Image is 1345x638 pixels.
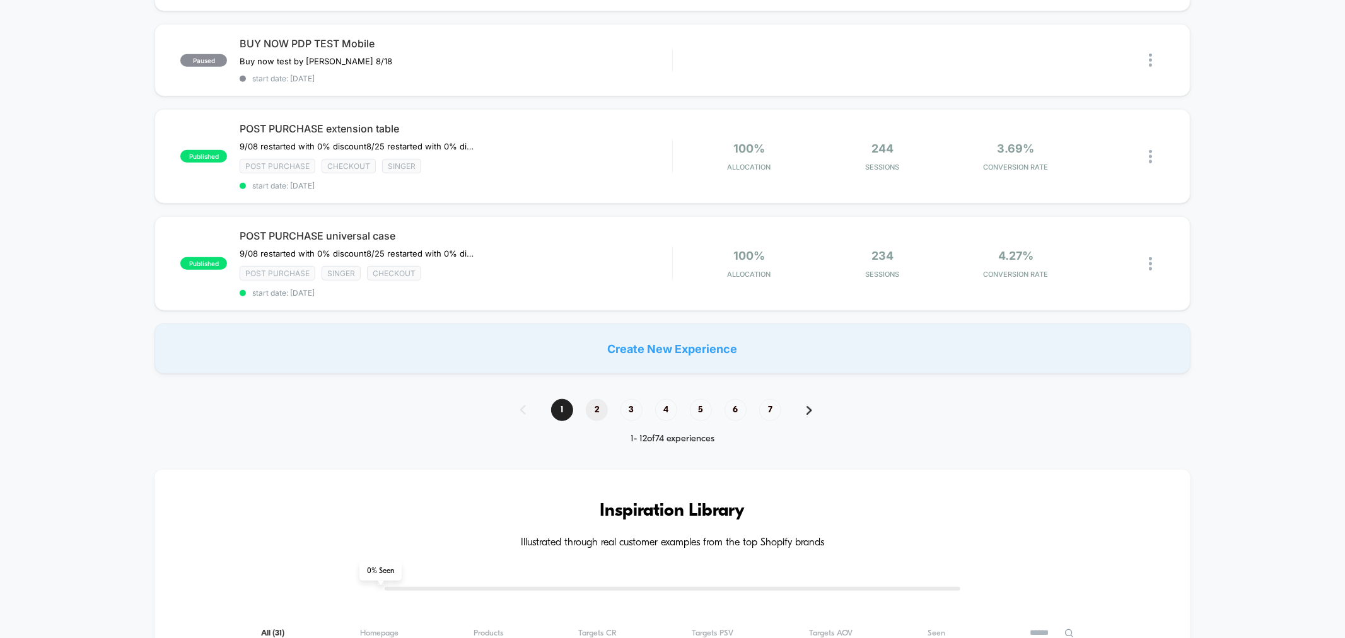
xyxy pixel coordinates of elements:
span: 100% [733,142,765,155]
span: Allocation [728,270,771,279]
span: Sessions [819,163,946,171]
span: Buy now test by [PERSON_NAME] 8/18 [240,56,392,66]
span: 244 [871,142,894,155]
span: start date: [DATE] [240,288,672,298]
span: Homepage [360,629,399,638]
span: ( 31 ) [273,629,285,637]
span: Targets PSV [692,629,734,638]
span: 234 [871,249,894,262]
span: checkout [322,159,376,173]
span: 3.69% [998,142,1035,155]
span: BUY NOW PDP TEST Mobile [240,37,672,50]
span: published [180,257,227,270]
span: Allocation [728,163,771,171]
span: Singer [382,159,421,173]
span: 1 [551,399,573,421]
span: 0 % Seen [359,562,402,581]
span: 3 [620,399,643,421]
h4: Illustrated through real customer examples from the top Shopify brands [192,537,1152,549]
span: All [262,629,285,638]
span: CONVERSION RATE [952,163,1080,171]
span: Targets AOV [809,629,853,638]
span: 9/08 restarted with 0% discount﻿8/25 restarted with 0% discount due to Laborday promo [240,141,474,151]
span: checkout [367,266,421,281]
span: 4.27% [998,249,1033,262]
span: 7 [759,399,781,421]
span: 9/08 restarted with 0% discount8/25 restarted with 0% discount due to Laborday promo10% off 6% CR... [240,248,474,258]
span: Singer [322,266,361,281]
span: 5 [690,399,712,421]
span: 6 [725,399,747,421]
img: close [1149,54,1152,67]
img: close [1149,150,1152,163]
span: Post Purchase [240,266,315,281]
span: 4 [655,399,677,421]
div: 1 - 12 of 74 experiences [508,434,837,444]
img: close [1149,257,1152,270]
span: Seen [928,629,945,638]
span: 100% [733,249,765,262]
span: Sessions [819,270,946,279]
span: Post Purchase [240,159,315,173]
span: Targets CR [578,629,617,638]
span: published [180,150,227,163]
span: POST PURCHASE extension table [240,122,672,135]
span: 2 [586,399,608,421]
div: Create New Experience [154,323,1190,374]
img: pagination forward [806,406,812,415]
span: start date: [DATE] [240,74,672,83]
span: start date: [DATE] [240,181,672,190]
span: POST PURCHASE universal case [240,229,672,242]
span: Products [474,629,503,638]
h3: Inspiration Library [192,501,1152,521]
span: CONVERSION RATE [952,270,1080,279]
span: paused [180,54,227,67]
